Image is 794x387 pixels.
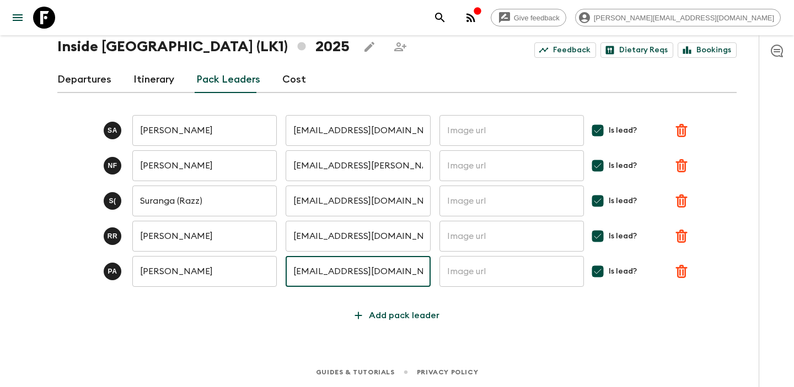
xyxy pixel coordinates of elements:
div: [PERSON_NAME][EMAIL_ADDRESS][DOMAIN_NAME] [575,9,781,26]
a: Guides & Tutorials [316,366,395,378]
p: S ( [109,197,116,205]
input: Pack leader's email address [286,221,430,252]
p: Add pack leader [369,309,439,322]
a: Bookings [678,42,737,58]
input: Pack leader's full name [132,186,277,216]
span: Share this itinerary [389,36,411,58]
p: R R [108,232,118,241]
input: Pack leader's email address [286,115,430,146]
span: Is lead? [609,195,637,206]
a: Feedback [534,42,596,58]
a: Dietary Reqs [600,42,673,58]
a: Pack Leaders [196,67,260,93]
input: Image url [439,221,584,252]
a: Privacy Policy [417,366,478,378]
input: Pack leader's full name [132,221,277,252]
input: Pack leader's email address [286,256,430,287]
p: S A [108,126,117,135]
input: Pack leader's email address [286,186,430,216]
input: Pack leader's email address [286,150,430,181]
a: Itinerary [133,67,174,93]
input: Image url [439,256,584,287]
a: Departures [57,67,111,93]
a: Cost [282,67,306,93]
p: N F [108,161,117,170]
button: menu [7,7,29,29]
input: Image url [439,186,584,216]
span: [PERSON_NAME][EMAIL_ADDRESS][DOMAIN_NAME] [588,14,780,22]
input: Pack leader's full name [132,256,277,287]
input: Image url [439,115,584,146]
span: Is lead? [609,266,637,277]
input: Image url [439,150,584,181]
h1: Inside [GEOGRAPHIC_DATA] (LK1) 2025 [57,36,350,58]
span: Is lead? [609,160,637,171]
a: Give feedback [491,9,566,26]
button: Edit this itinerary [358,36,380,58]
span: Is lead? [609,125,637,136]
span: Is lead? [609,231,637,242]
input: Pack leader's full name [132,115,277,146]
button: Add pack leader [346,304,448,326]
button: search adventures [429,7,451,29]
span: Give feedback [508,14,566,22]
p: P A [108,267,117,276]
input: Pack leader's full name [132,150,277,181]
